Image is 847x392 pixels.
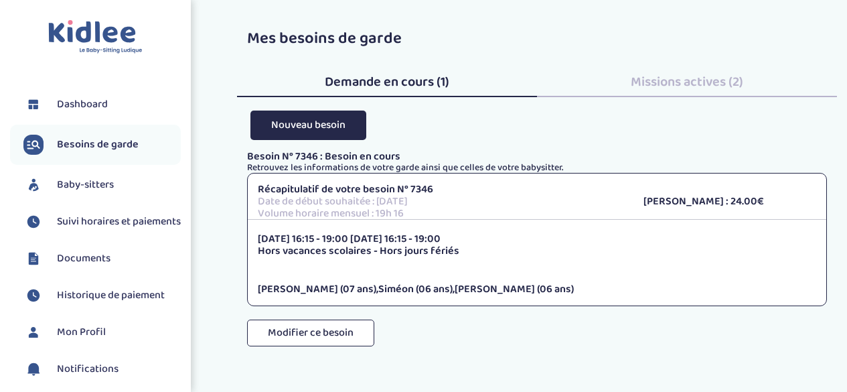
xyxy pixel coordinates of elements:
img: documents.svg [23,249,44,269]
p: Besoin N° 7346 : Besoin en cours [247,151,827,163]
a: Documents [23,249,181,269]
span: Demande en cours (1) [325,71,449,92]
img: logo.svg [48,20,143,54]
span: Documents [57,251,110,267]
img: profil.svg [23,322,44,342]
a: Dashboard [23,94,181,115]
span: Historique de paiement [57,287,165,304]
span: Siméon (06 ans) [378,281,453,298]
a: Modifier ce besoin [247,332,374,358]
span: Dashboard [57,96,108,113]
span: Missions actives (2) [631,71,743,92]
a: Historique de paiement [23,285,181,306]
span: [PERSON_NAME] (07 ans) [258,281,376,298]
p: Retrouvez les informations de votre garde ainsi que celles de votre babysitter. [247,163,827,173]
span: [PERSON_NAME] (06 ans) [455,281,574,298]
p: Hors vacances scolaires - Hors jours fériés [258,245,816,257]
img: suivihoraire.svg [23,285,44,306]
a: Baby-sitters [23,175,181,195]
p: Volume horaire mensuel : 19h 16 [258,208,623,220]
span: Baby-sitters [57,177,114,193]
p: [DATE] 16:15 - 19:00 [DATE] 16:15 - 19:00 [258,233,816,245]
span: Suivi horaires et paiements [57,214,181,230]
a: Notifications [23,359,181,379]
p: Date de début souhaitée : [DATE] [258,196,623,208]
p: , , [258,283,816,296]
p: Récapitulatif de votre besoin N° 7346 [258,184,623,196]
p: [PERSON_NAME] : 24.00€ [643,196,816,208]
button: Nouveau besoin [250,111,366,139]
img: dashboard.svg [23,94,44,115]
button: Modifier ce besoin [247,320,374,346]
img: babysitters.svg [23,175,44,195]
img: suivihoraire.svg [23,212,44,232]
span: Notifications [57,361,119,377]
span: Mes besoins de garde [247,25,402,52]
a: Suivi horaires et paiements [23,212,181,232]
img: notification.svg [23,359,44,379]
span: Mon Profil [57,324,106,340]
a: Besoins de garde [23,135,181,155]
img: besoin.svg [23,135,44,155]
span: Besoins de garde [57,137,139,153]
a: Mon Profil [23,322,181,342]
